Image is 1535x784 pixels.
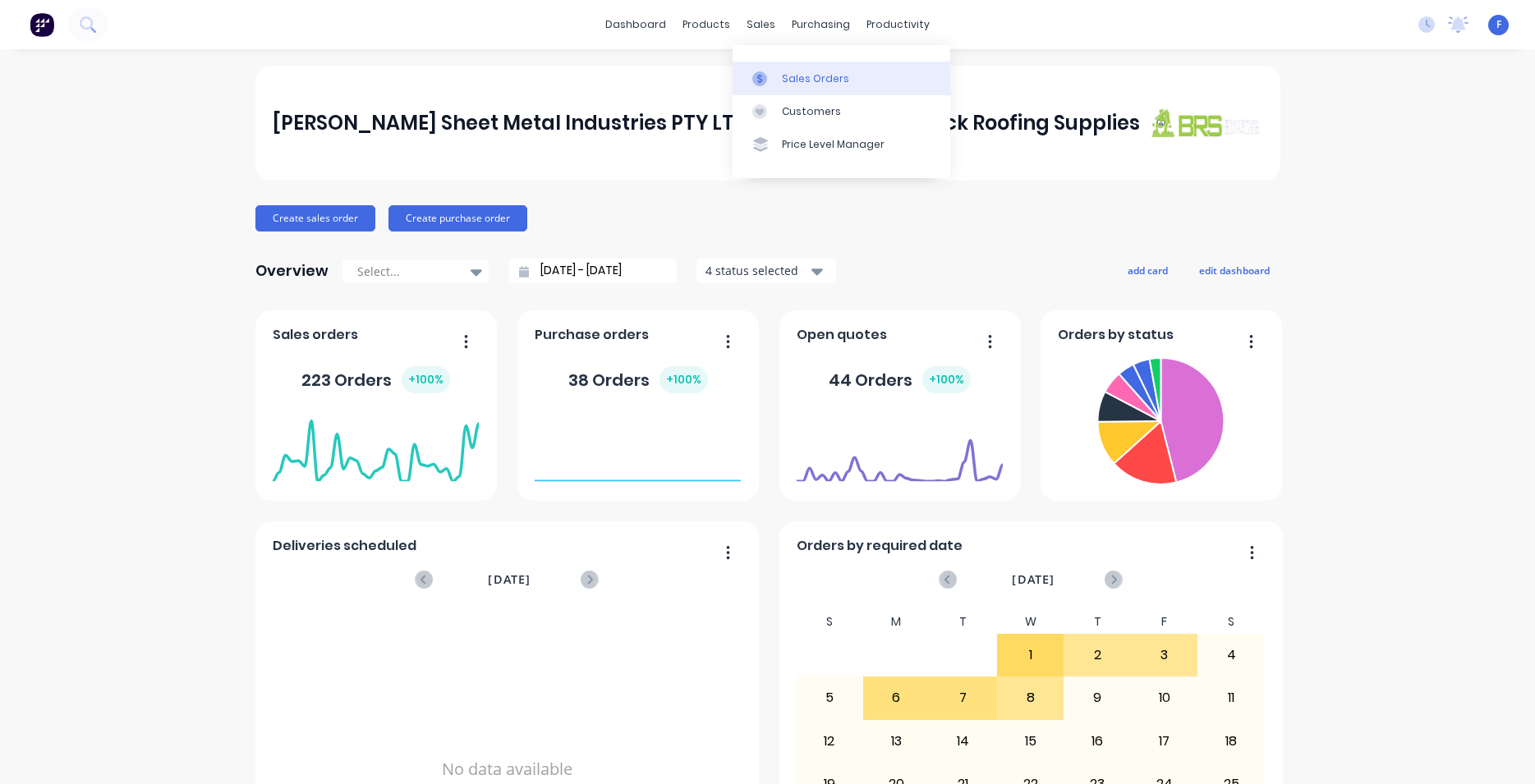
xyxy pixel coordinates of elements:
[1198,721,1264,762] div: 18
[784,12,858,37] div: purchasing
[255,254,329,287] div: Overview
[705,262,809,279] div: 4 status selected
[402,366,450,393] div: + 100 %
[997,610,1064,634] div: W
[388,205,527,232] button: Create purchase order
[733,95,950,128] a: Customers
[1131,610,1198,634] div: F
[674,12,738,37] div: products
[998,677,1064,718] div: 8
[597,12,674,37] a: dashboard
[1012,571,1055,589] span: [DATE]
[1198,677,1264,718] div: 11
[1132,721,1197,762] div: 17
[864,721,930,762] div: 13
[1064,677,1130,718] div: 9
[568,366,708,393] div: 38 Orders
[1132,677,1197,718] div: 10
[922,366,971,393] div: + 100 %
[1064,610,1131,634] div: T
[797,325,887,345] span: Open quotes
[797,721,862,762] div: 12
[1064,721,1130,762] div: 16
[30,12,54,37] img: Factory
[998,721,1064,762] div: 15
[782,71,849,86] div: Sales Orders
[931,721,996,762] div: 14
[1198,635,1264,676] div: 4
[1132,635,1197,676] div: 3
[863,610,931,634] div: M
[696,259,836,283] button: 4 status selected
[659,366,708,393] div: + 100 %
[829,366,971,393] div: 44 Orders
[1147,108,1262,138] img: J A Sheet Metal Industries PTY LTD trading as Brunswick Roofing Supplies
[301,366,450,393] div: 223 Orders
[930,610,997,634] div: T
[931,677,996,718] div: 7
[255,205,375,232] button: Create sales order
[535,325,649,345] span: Purchase orders
[1188,259,1280,281] button: edit dashboard
[738,12,784,37] div: sales
[488,571,531,589] span: [DATE]
[1496,17,1501,32] span: F
[1064,635,1130,676] div: 2
[796,610,863,634] div: S
[1197,610,1265,634] div: S
[858,12,938,37] div: productivity
[273,107,1140,140] div: [PERSON_NAME] Sheet Metal Industries PTY LTD trading as Brunswick Roofing Supplies
[1117,259,1179,281] button: add card
[864,677,930,718] div: 6
[1058,325,1174,345] span: Orders by status
[782,104,841,119] div: Customers
[998,635,1064,676] div: 1
[797,677,862,718] div: 5
[273,325,358,345] span: Sales orders
[782,137,885,152] div: Price Level Manager
[733,62,950,94] a: Sales Orders
[733,128,950,161] a: Price Level Manager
